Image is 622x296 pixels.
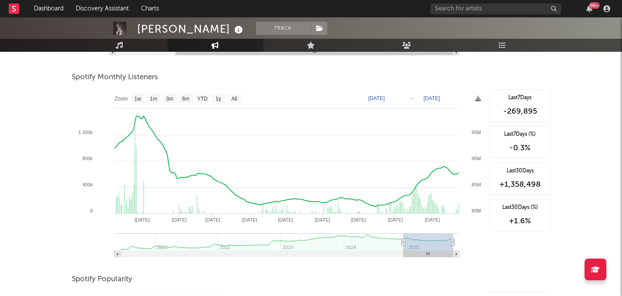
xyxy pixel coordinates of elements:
span: Spotify Monthly Listeners [72,72,158,83]
text: All [231,96,237,102]
input: Search for artists [430,3,561,14]
text: [DATE] [171,217,187,222]
div: Last 30 Days [494,167,546,175]
div: Last 30 Days (%) [494,204,546,212]
div: +1,358,498 [494,179,546,190]
text: 400k [82,182,93,187]
text: [DATE] [278,217,293,222]
text: [DATE] [424,217,440,222]
text: 85M [471,182,481,187]
div: -269,895 [494,106,546,117]
text: 1y [215,96,221,102]
text: 1 200k [78,130,93,135]
text: [DATE] [368,95,385,101]
text: 1m [150,96,157,102]
text: 0 [90,208,92,213]
button: Track [256,22,310,35]
text: [DATE] [242,217,257,222]
text: Zoom [114,96,128,102]
text: [DATE] [315,217,330,222]
div: [PERSON_NAME] [137,22,245,36]
text: [DATE] [134,217,150,222]
text: 800k [82,156,93,161]
text: [DATE] [424,95,440,101]
div: 99 + [589,2,600,9]
span: Spotify Popularity [72,274,132,285]
text: 1w [134,96,141,102]
div: Last 7 Days [494,94,546,102]
text: YTD [197,96,207,102]
div: Last 7 Days (%) [494,131,546,138]
text: [DATE] [350,217,366,222]
div: +1.6 % [494,216,546,226]
text: 80M [471,208,481,213]
div: -0.3 % [494,143,546,153]
text: [DATE] [205,217,220,222]
text: [DATE] [387,217,403,222]
text: 90M [471,156,481,161]
text: → [409,95,414,101]
text: 3m [166,96,173,102]
button: 99+ [586,5,592,12]
text: 95M [471,130,481,135]
text: 6m [182,96,189,102]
